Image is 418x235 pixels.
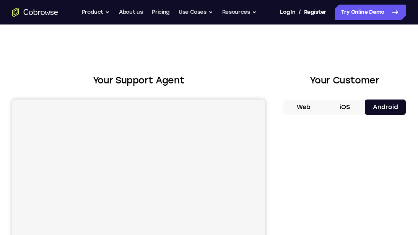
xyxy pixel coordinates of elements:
a: Go to the home page [12,8,58,17]
a: Register [304,5,326,20]
button: Web [283,100,324,115]
button: Product [82,5,110,20]
a: Log In [280,5,295,20]
a: Try Online Demo [335,5,406,20]
a: About us [119,5,143,20]
button: Android [365,100,406,115]
button: iOS [324,100,365,115]
button: Resources [222,5,257,20]
h2: Your Support Agent [12,73,265,87]
span: / [299,8,301,17]
h2: Your Customer [283,73,406,87]
a: Pricing [152,5,169,20]
button: Use Cases [179,5,213,20]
